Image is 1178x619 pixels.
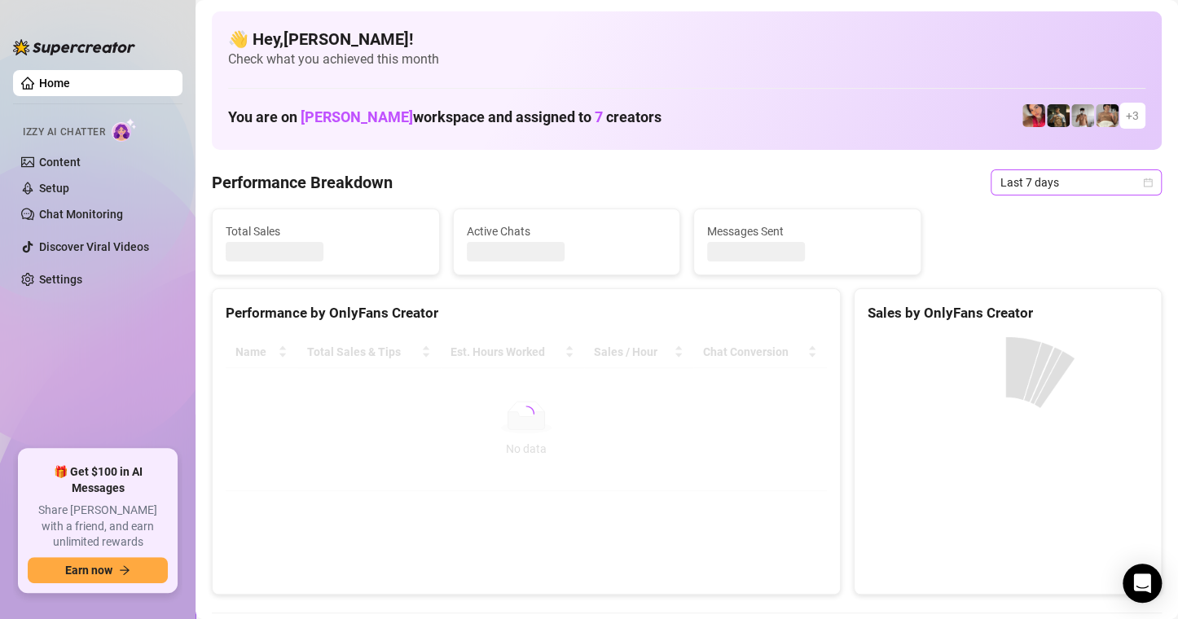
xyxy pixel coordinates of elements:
[39,208,123,221] a: Chat Monitoring
[228,108,662,126] h1: You are on workspace and assigned to creators
[23,125,105,140] span: Izzy AI Chatter
[707,222,908,240] span: Messages Sent
[1022,104,1045,127] img: Vanessa
[1096,104,1119,127] img: Aussieboy_jfree
[39,182,69,195] a: Setup
[467,222,667,240] span: Active Chats
[39,273,82,286] a: Settings
[39,240,149,253] a: Discover Viral Videos
[13,39,135,55] img: logo-BBDzfeDw.svg
[228,28,1145,50] h4: 👋 Hey, [PERSON_NAME] !
[1071,104,1094,127] img: aussieboy_j
[112,118,137,142] img: AI Chatter
[28,503,168,551] span: Share [PERSON_NAME] with a friend, and earn unlimited rewards
[65,564,112,577] span: Earn now
[301,108,413,125] span: [PERSON_NAME]
[1047,104,1070,127] img: Tony
[1123,564,1162,603] div: Open Intercom Messenger
[1126,107,1139,125] span: + 3
[595,108,603,125] span: 7
[119,564,130,576] span: arrow-right
[1000,170,1152,195] span: Last 7 days
[212,171,393,194] h4: Performance Breakdown
[228,50,1145,68] span: Check what you achieved this month
[226,222,426,240] span: Total Sales
[39,156,81,169] a: Content
[868,302,1148,324] div: Sales by OnlyFans Creator
[1143,178,1153,187] span: calendar
[518,406,534,422] span: loading
[39,77,70,90] a: Home
[226,302,827,324] div: Performance by OnlyFans Creator
[28,557,168,583] button: Earn nowarrow-right
[28,464,168,496] span: 🎁 Get $100 in AI Messages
